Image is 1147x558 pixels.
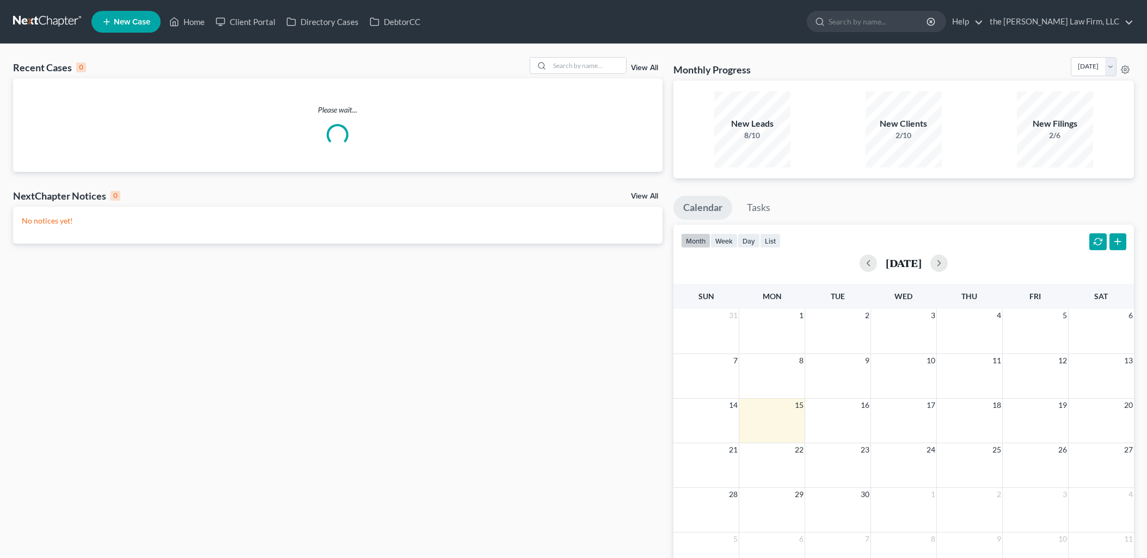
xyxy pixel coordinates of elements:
[984,12,1133,32] a: the [PERSON_NAME] Law Firm, LLC
[1123,354,1134,367] span: 13
[681,233,710,248] button: month
[894,292,912,301] span: Wed
[886,257,922,269] h2: [DATE]
[114,18,150,26] span: New Case
[991,354,1002,367] span: 11
[714,130,790,141] div: 8/10
[1127,309,1134,322] span: 6
[1094,292,1108,301] span: Sat
[728,309,739,322] span: 31
[1123,399,1134,412] span: 20
[860,399,870,412] span: 16
[364,12,426,32] a: DebtorCC
[996,532,1002,545] span: 9
[728,443,739,456] span: 21
[1017,130,1093,141] div: 2/6
[1062,488,1068,501] span: 3
[698,292,714,301] span: Sun
[13,61,86,74] div: Recent Cases
[1062,309,1068,322] span: 5
[961,292,977,301] span: Thu
[550,58,626,73] input: Search by name...
[76,63,86,72] div: 0
[1029,292,1041,301] span: Fri
[164,12,210,32] a: Home
[831,292,845,301] span: Tue
[760,233,781,248] button: list
[1057,443,1068,456] span: 26
[1057,532,1068,545] span: 10
[925,443,936,456] span: 24
[111,191,120,201] div: 0
[281,12,364,32] a: Directory Cases
[930,532,936,545] span: 8
[631,193,658,200] a: View All
[798,309,805,322] span: 1
[1017,117,1093,130] div: New Filings
[866,117,942,130] div: New Clients
[860,488,870,501] span: 30
[210,12,281,32] a: Client Portal
[798,532,805,545] span: 6
[798,354,805,367] span: 8
[732,532,739,545] span: 5
[996,309,1002,322] span: 4
[1127,488,1134,501] span: 4
[22,215,654,226] p: No notices yet!
[794,399,805,412] span: 15
[1123,532,1134,545] span: 11
[631,64,658,72] a: View All
[925,399,936,412] span: 17
[732,354,739,367] span: 7
[864,354,870,367] span: 9
[930,488,936,501] span: 1
[996,488,1002,501] span: 2
[13,104,663,115] p: Please wait...
[763,292,782,301] span: Mon
[13,189,120,202] div: NextChapter Notices
[947,12,983,32] a: Help
[829,11,928,32] input: Search by name...
[794,488,805,501] span: 29
[673,63,751,76] h3: Monthly Progress
[737,196,780,220] a: Tasks
[710,233,738,248] button: week
[860,443,870,456] span: 23
[1057,354,1068,367] span: 12
[864,532,870,545] span: 7
[864,309,870,322] span: 2
[930,309,936,322] span: 3
[1123,443,1134,456] span: 27
[728,488,739,501] span: 28
[728,399,739,412] span: 14
[991,399,1002,412] span: 18
[1057,399,1068,412] span: 19
[738,233,760,248] button: day
[925,354,936,367] span: 10
[673,196,732,220] a: Calendar
[794,443,805,456] span: 22
[866,130,942,141] div: 2/10
[714,117,790,130] div: New Leads
[991,443,1002,456] span: 25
